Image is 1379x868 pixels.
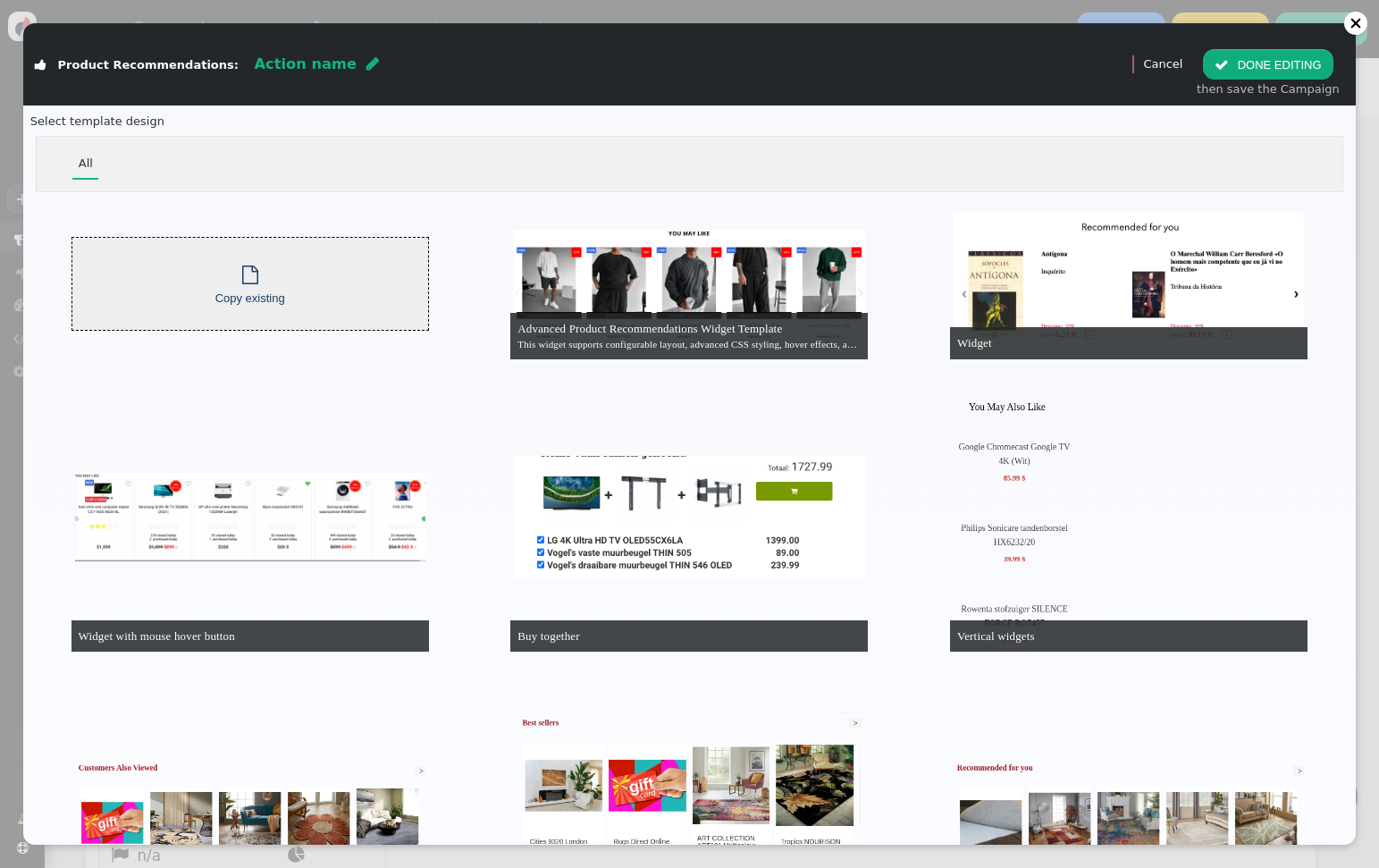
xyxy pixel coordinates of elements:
[517,629,579,643] span: Buy together
[255,55,357,72] span: Action name
[242,265,258,284] span: 
[30,113,1349,131] div: Select template design
[1197,80,1340,98] div: then save the Campaign
[517,322,782,335] span: Advanced Product Recommendations Widget Template
[957,629,1035,643] span: Vertical widgets
[1203,49,1333,80] button: DONE EDITING
[78,629,234,643] span: Widget with mouse hover button
[72,148,98,180] li: All
[517,337,861,352] div: This widget supports configurable layout, advanced CSS styling, hover effects, and more.
[514,230,864,338] img: This widget supports configurable layout, advanced CSS styling, hover effects, and more.
[35,59,46,71] span: 
[366,56,379,71] span: 
[215,291,285,305] span: Copy existing
[957,336,992,350] span: Widget
[1215,58,1229,72] span: 
[1143,57,1182,71] a: Cancel
[58,58,239,72] span: Product Recommendations:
